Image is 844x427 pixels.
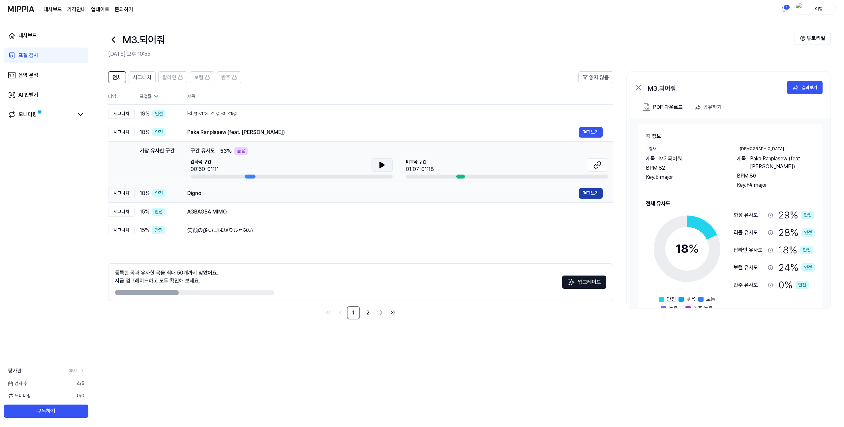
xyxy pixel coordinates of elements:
div: 등록한 곡과 유사한 곡을 최대 50개까지 찾았어요. 지금 업그레이드하고 모두 확인해 보세요. [115,269,218,285]
span: 낮음 [686,295,696,303]
span: 높음 [669,305,678,312]
a: 2 [361,306,375,319]
div: 시그니처 [108,127,135,137]
button: 결과보기 [579,188,603,199]
a: 1 [347,306,360,319]
a: 음악 분석 [4,67,88,83]
div: 화성 유사도 [734,211,765,219]
button: PDF 다운로드 [641,101,684,114]
div: 29 % [778,208,814,222]
span: 보통 [706,295,715,303]
h2: [DATE] 오후 10:55 [108,50,795,58]
span: % [688,242,699,256]
div: 안전 [801,228,815,237]
div: 검사 [646,146,659,152]
span: 안전 [667,295,676,303]
th: 타입 [108,88,135,105]
button: 보컬 [190,71,214,83]
div: BPM. 82 [646,164,724,172]
div: 음악 분석 [18,71,38,79]
a: Go to first page [323,307,334,318]
span: 검사곡 구간 [191,158,219,165]
span: 전체 [112,74,122,82]
div: 가장 유사한 구간 [140,147,175,179]
button: 결과보기 [787,81,823,94]
div: 시그니처 [108,225,135,235]
div: Key. E major [646,173,724,181]
img: Help [800,36,805,41]
span: 검사 수 [8,380,27,387]
div: 시그니처 [108,207,135,217]
div: 탑라인 유사도 [734,246,765,254]
span: 53 % [220,147,232,155]
button: 구독하기 [4,405,88,418]
button: 탑라인 [158,71,187,83]
span: 비교곡 구간 [406,158,434,165]
span: 제목 . [646,155,656,163]
div: 안전 [796,281,809,289]
button: 알림1 [779,4,789,15]
a: Sparkles업그레이드 [562,281,606,287]
div: 공유하기 [703,103,722,112]
span: 시그니처 [133,74,151,82]
button: 읽지 않음 [578,71,613,83]
div: 시그니처 [108,188,135,198]
th: 제목 [187,88,613,104]
a: Go to next page [376,307,386,318]
a: 가격안내 [67,6,86,14]
span: 아주 높음 [693,305,713,312]
div: 보컬 유사도 [734,264,765,272]
div: 안전 [800,246,813,254]
div: 반주 유사도 [734,281,765,289]
span: 탑라인 [163,74,176,82]
a: 대시보드 [44,6,62,14]
a: Go to last page [388,307,398,318]
button: 업그레이드 [562,276,606,289]
div: 안전 [152,208,165,216]
button: 반주 [217,71,241,83]
div: BPM. 86 [737,172,815,180]
div: AI 판별기 [18,91,38,99]
button: 결과보기 [579,127,603,138]
div: 표절 검사 [18,51,38,59]
button: 튜토리얼 [795,32,831,45]
span: 15 % [140,208,149,216]
a: 곡 정보검사제목.M3.되어줘BPM.82Key.E major[DEMOGRAPHIC_DATA]제목.Paka Ranplasew (feat. [PERSON_NAME])BPM.86Ke... [630,118,830,308]
nav: pagination [108,306,613,319]
div: 18 [676,240,699,258]
span: 보컬 [194,74,203,82]
button: 전체 [108,71,126,83]
a: Go to previous page [335,307,346,318]
div: 리듬 유사도 [734,229,765,237]
a: AI 판별기 [4,87,88,103]
div: 안전 [801,263,815,272]
div: 24 % [778,260,815,275]
h2: 전체 유사도 [646,200,815,208]
div: 28 % [778,225,815,240]
div: বিশ্বাস করবা কারে [187,110,603,118]
div: 笑顔の多い日ばかりじゃない [187,226,603,234]
span: M3.되어줘 [659,155,682,163]
div: 시그니처 [108,109,135,119]
span: Paka Ranplasew (feat. [PERSON_NAME]) [750,155,815,171]
img: PDF Download [643,103,650,111]
div: AGBAGBA MIMO [187,208,603,216]
span: 0 / 0 [77,392,84,399]
a: 문의하기 [115,6,133,14]
div: M3.되어줘 [648,83,780,91]
div: PDF 다운로드 [653,103,683,112]
div: 안전 [152,128,166,136]
h2: 곡 정보 [646,132,815,140]
div: 18 % [778,243,813,257]
button: 공유하기 [692,101,727,114]
div: 안전 [152,189,166,197]
a: 더보기 [69,368,84,374]
div: 0 % [778,278,809,292]
div: 안전 [152,226,165,234]
div: 대시보드 [18,32,37,40]
span: 4 / 5 [77,380,84,387]
span: 반주 [221,74,230,82]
